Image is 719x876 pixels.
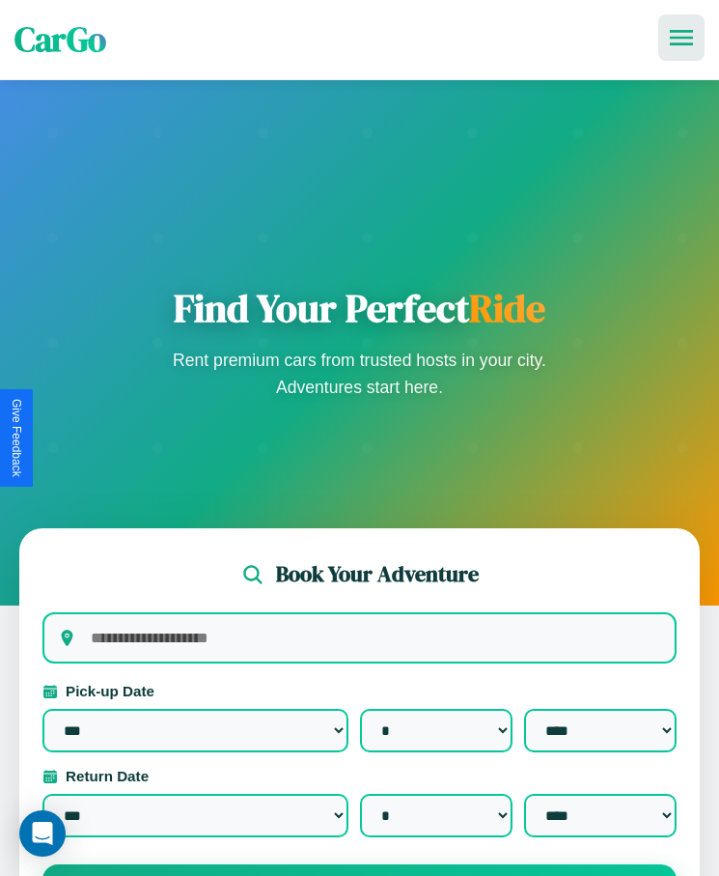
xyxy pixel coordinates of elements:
h1: Find Your Perfect [167,285,553,331]
h2: Book Your Adventure [276,559,479,589]
p: Rent premium cars from trusted hosts in your city. Adventures start here. [167,347,553,401]
span: Ride [469,282,545,334]
div: Open Intercom Messenger [19,810,66,857]
label: Pick-up Date [42,683,677,699]
span: CarGo [14,16,106,63]
div: Give Feedback [10,399,23,477]
label: Return Date [42,768,677,784]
